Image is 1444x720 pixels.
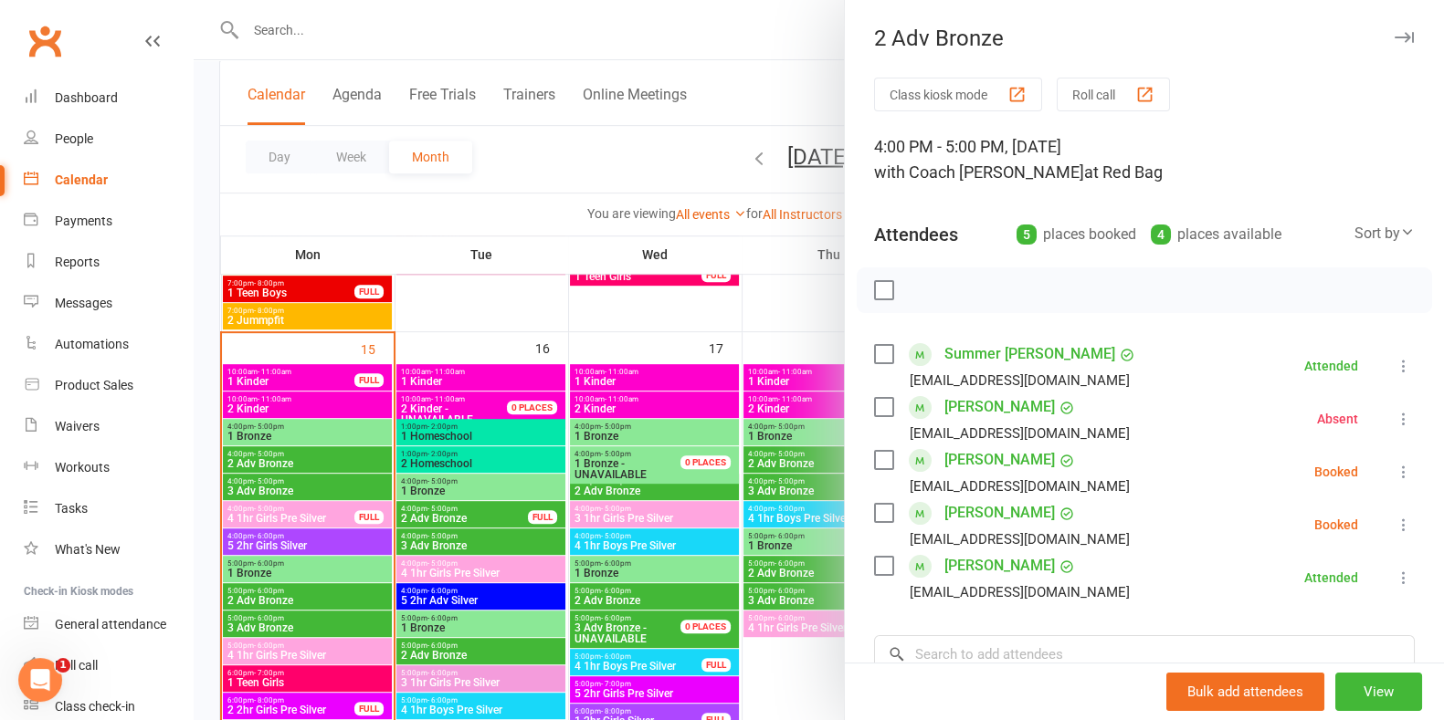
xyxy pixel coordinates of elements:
[18,658,62,702] iframe: Intercom live chat
[55,378,133,392] div: Product Sales
[24,78,193,119] a: Dashboard
[55,460,110,475] div: Workouts
[24,447,193,488] a: Workouts
[1317,412,1358,425] div: Absent
[24,604,193,645] a: General attendance kiosk mode
[55,658,98,673] div: Roll call
[24,365,193,406] a: Product Sales
[55,337,129,351] div: Automations
[1151,222,1281,247] div: places available
[874,162,1084,182] span: with Coach [PERSON_NAME]
[910,422,1130,445] div: [EMAIL_ADDRESS][DOMAIN_NAME]
[1314,518,1358,531] div: Booked
[22,18,68,64] a: Clubworx
[55,255,100,269] div: Reports
[944,339,1115,369] a: Summer [PERSON_NAME]
[1151,224,1171,245] div: 4
[1354,222,1415,245] div: Sort by
[1017,222,1136,247] div: places booked
[24,242,193,283] a: Reports
[55,542,121,557] div: What's New
[1314,465,1358,478] div: Booked
[1166,673,1324,711] button: Bulk add attendees
[55,617,166,631] div: General attendance
[944,445,1055,475] a: [PERSON_NAME]
[874,78,1042,111] button: Class kiosk mode
[874,222,958,247] div: Attendees
[1304,360,1358,372] div: Attended
[910,527,1130,551] div: [EMAIL_ADDRESS][DOMAIN_NAME]
[24,160,193,201] a: Calendar
[874,134,1415,185] div: 4:00 PM - 5:00 PM, [DATE]
[944,551,1055,580] a: [PERSON_NAME]
[24,201,193,242] a: Payments
[55,90,118,105] div: Dashboard
[24,645,193,686] a: Roll call
[944,498,1055,527] a: [PERSON_NAME]
[24,283,193,324] a: Messages
[55,172,108,187] div: Calendar
[56,658,70,673] span: 1
[24,488,193,529] a: Tasks
[1084,162,1163,182] span: at Red Bag
[55,699,135,714] div: Class check-in
[55,131,93,146] div: People
[55,419,100,433] div: Waivers
[55,296,112,310] div: Messages
[55,214,112,228] div: Payments
[910,580,1130,604] div: [EMAIL_ADDRESS][DOMAIN_NAME]
[944,392,1055,422] a: [PERSON_NAME]
[1304,571,1358,584] div: Attended
[1017,224,1037,245] div: 5
[874,635,1415,673] input: Search to add attendees
[845,26,1444,51] div: 2 Adv Bronze
[55,501,88,516] div: Tasks
[24,324,193,365] a: Automations
[910,475,1130,498] div: [EMAIL_ADDRESS][DOMAIN_NAME]
[24,406,193,447] a: Waivers
[24,119,193,160] a: People
[910,369,1130,392] div: [EMAIL_ADDRESS][DOMAIN_NAME]
[1335,673,1422,711] button: View
[24,529,193,570] a: What's New
[1057,78,1170,111] button: Roll call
